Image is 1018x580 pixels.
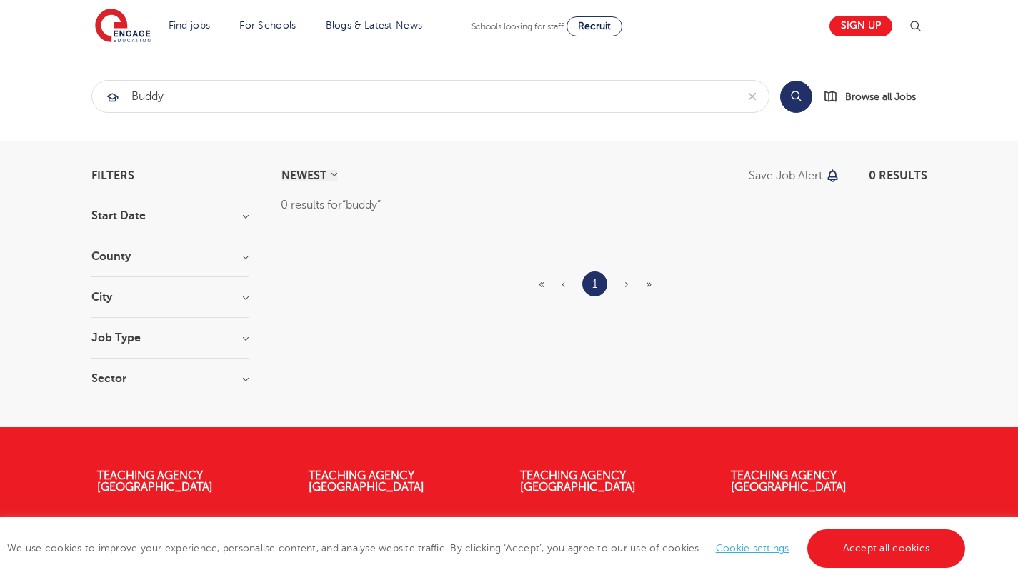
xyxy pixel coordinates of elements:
[92,81,736,112] input: Submit
[749,170,841,181] button: Save job alert
[592,275,597,294] a: 1
[578,21,611,31] span: Recruit
[736,81,769,112] button: Clear
[169,20,211,31] a: Find jobs
[91,80,769,113] div: Submit
[7,543,969,554] span: We use cookies to improve your experience, personalise content, and analyse website traffic. By c...
[91,251,249,262] h3: County
[539,278,544,291] span: «
[869,169,927,182] span: 0 results
[97,469,213,494] a: Teaching Agency [GEOGRAPHIC_DATA]
[91,291,249,303] h3: City
[624,278,629,291] span: ›
[91,170,134,181] span: Filters
[780,81,812,113] button: Search
[845,89,916,105] span: Browse all Jobs
[731,469,847,494] a: Teaching Agency [GEOGRAPHIC_DATA]
[91,210,249,221] h3: Start Date
[95,9,151,44] img: Engage Education
[824,89,927,105] a: Browse all Jobs
[239,20,296,31] a: For Schools
[567,16,622,36] a: Recruit
[716,543,789,554] a: Cookie settings
[342,199,381,211] q: buddy
[646,278,652,291] span: »
[91,332,249,344] h3: Job Type
[749,170,822,181] p: Save job alert
[281,196,927,214] div: 0 results for
[807,529,966,568] a: Accept all cookies
[520,469,636,494] a: Teaching Agency [GEOGRAPHIC_DATA]
[471,21,564,31] span: Schools looking for staff
[91,373,249,384] h3: Sector
[829,16,892,36] a: Sign up
[562,278,565,291] span: ‹
[326,20,423,31] a: Blogs & Latest News
[309,469,424,494] a: Teaching Agency [GEOGRAPHIC_DATA]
